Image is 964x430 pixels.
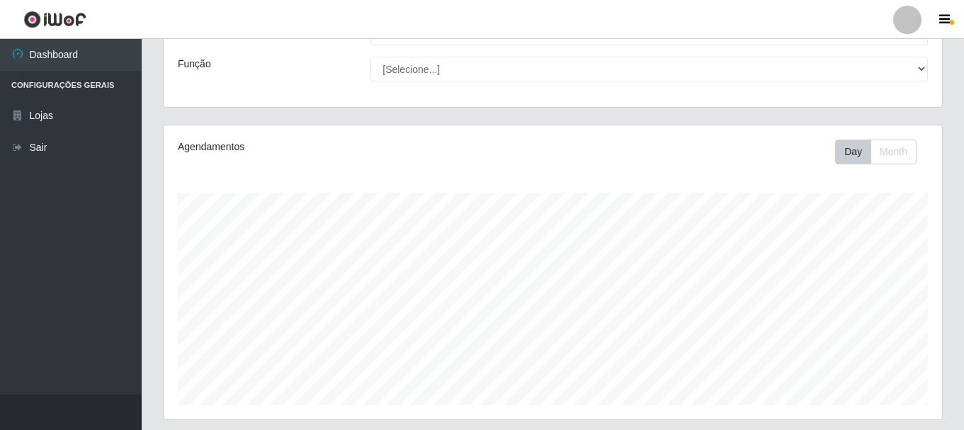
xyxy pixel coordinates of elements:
img: CoreUI Logo [23,11,86,28]
label: Função [178,57,211,72]
button: Day [835,140,871,164]
div: First group [835,140,917,164]
div: Agendamentos [178,140,478,154]
button: Month [871,140,917,164]
div: Toolbar with button groups [835,140,928,164]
